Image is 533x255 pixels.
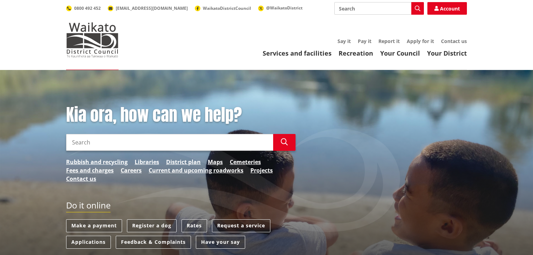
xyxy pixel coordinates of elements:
a: Your District [427,49,467,57]
a: Rubbish and recycling [66,158,128,166]
a: Current and upcoming roadworks [149,166,243,175]
a: Contact us [66,175,96,183]
span: [EMAIL_ADDRESS][DOMAIN_NAME] [116,5,188,11]
img: Waikato District Council - Te Kaunihera aa Takiwaa o Waikato [66,22,119,57]
a: Recreation [339,49,373,57]
a: Account [427,2,467,15]
span: 0800 492 452 [74,5,101,11]
a: Pay it [358,38,371,44]
a: Rates [182,219,207,232]
a: Maps [208,158,223,166]
h1: Kia ora, how can we help? [66,105,296,125]
a: Contact us [441,38,467,44]
span: @WaikatoDistrict [266,5,303,11]
a: Fees and charges [66,166,114,175]
a: Cemeteries [230,158,261,166]
a: Feedback & Complaints [116,236,191,249]
input: Search input [66,134,273,151]
a: @WaikatoDistrict [258,5,303,11]
a: WaikatoDistrictCouncil [195,5,251,11]
a: Your Council [380,49,420,57]
a: Careers [121,166,142,175]
a: Make a payment [66,219,122,232]
a: Register a dog [127,219,177,232]
a: Projects [250,166,273,175]
a: Libraries [135,158,159,166]
a: District plan [166,158,201,166]
span: WaikatoDistrictCouncil [203,5,251,11]
a: Request a service [212,219,270,232]
input: Search input [334,2,424,15]
a: 0800 492 452 [66,5,101,11]
a: Say it [337,38,351,44]
h2: Do it online [66,200,111,213]
a: Applications [66,236,111,249]
a: Report it [378,38,400,44]
a: Services and facilities [263,49,332,57]
a: [EMAIL_ADDRESS][DOMAIN_NAME] [108,5,188,11]
a: Apply for it [407,38,434,44]
a: Have your say [196,236,245,249]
